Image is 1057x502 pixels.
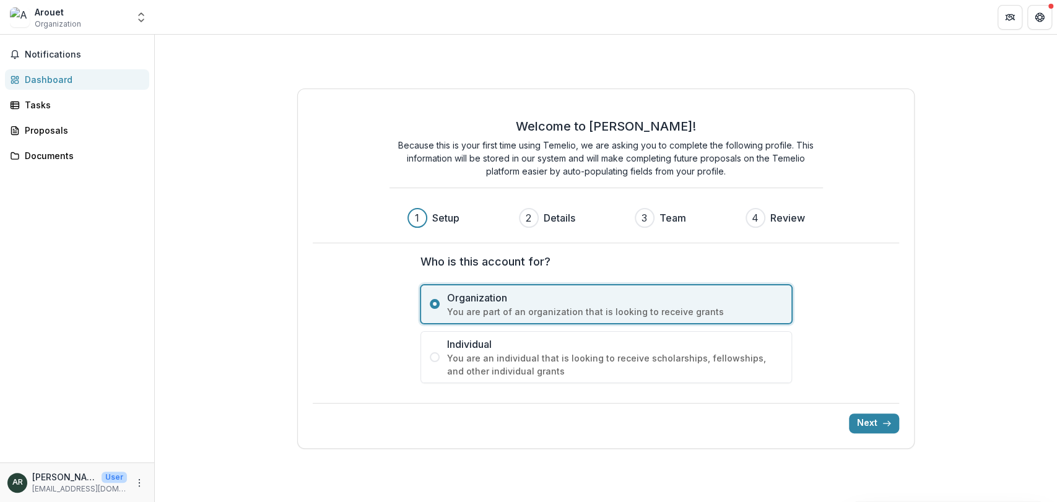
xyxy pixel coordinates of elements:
[642,210,647,225] div: 3
[5,45,149,64] button: Notifications
[447,305,783,318] span: You are part of an organization that is looking to receive grants
[1027,5,1052,30] button: Get Help
[5,120,149,141] a: Proposals
[447,290,783,305] span: Organization
[407,208,805,228] div: Progress
[770,210,805,225] h3: Review
[432,210,459,225] h3: Setup
[10,7,30,27] img: Arouet
[420,253,785,270] label: Who is this account for?
[133,5,150,30] button: Open entity switcher
[5,145,149,166] a: Documents
[5,69,149,90] a: Dashboard
[32,470,97,483] p: [PERSON_NAME]
[849,413,899,433] button: Next
[447,337,783,352] span: Individual
[752,210,759,225] div: 4
[35,6,81,19] div: Arouet
[5,95,149,115] a: Tasks
[25,124,139,137] div: Proposals
[12,478,23,487] div: Alison Rapping
[132,475,147,490] button: More
[25,50,144,60] span: Notifications
[659,210,686,225] h3: Team
[447,352,783,378] span: You are an individual that is looking to receive scholarships, fellowships, and other individual ...
[32,483,127,495] p: [EMAIL_ADDRESS][DOMAIN_NAME]
[998,5,1022,30] button: Partners
[389,139,823,178] p: Because this is your first time using Temelio, we are asking you to complete the following profil...
[25,73,139,86] div: Dashboard
[415,210,419,225] div: 1
[35,19,81,30] span: Organization
[544,210,575,225] h3: Details
[526,210,531,225] div: 2
[516,119,696,134] h2: Welcome to [PERSON_NAME]!
[25,98,139,111] div: Tasks
[102,472,127,483] p: User
[25,149,139,162] div: Documents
